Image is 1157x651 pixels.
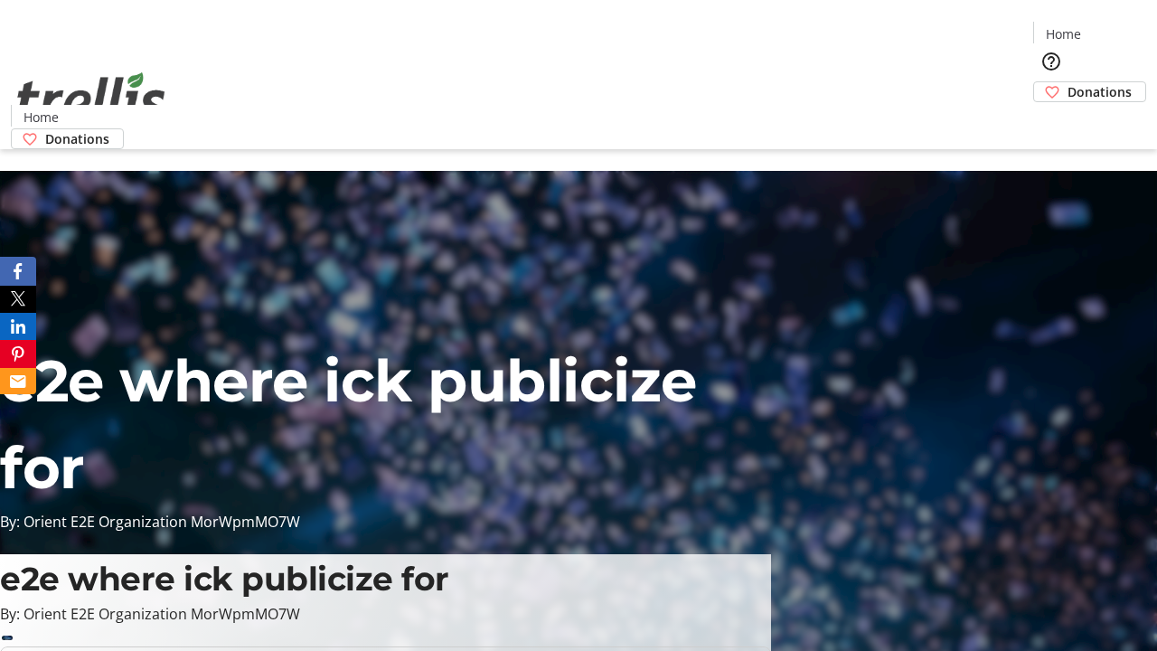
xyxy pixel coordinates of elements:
[1033,81,1146,102] a: Donations
[1034,24,1092,43] a: Home
[1033,43,1069,80] button: Help
[1033,102,1069,138] button: Cart
[24,108,59,127] span: Home
[45,129,109,148] span: Donations
[1068,82,1132,101] span: Donations
[11,128,124,149] a: Donations
[11,52,172,143] img: Orient E2E Organization MorWpmMO7W's Logo
[12,108,70,127] a: Home
[1046,24,1081,43] span: Home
